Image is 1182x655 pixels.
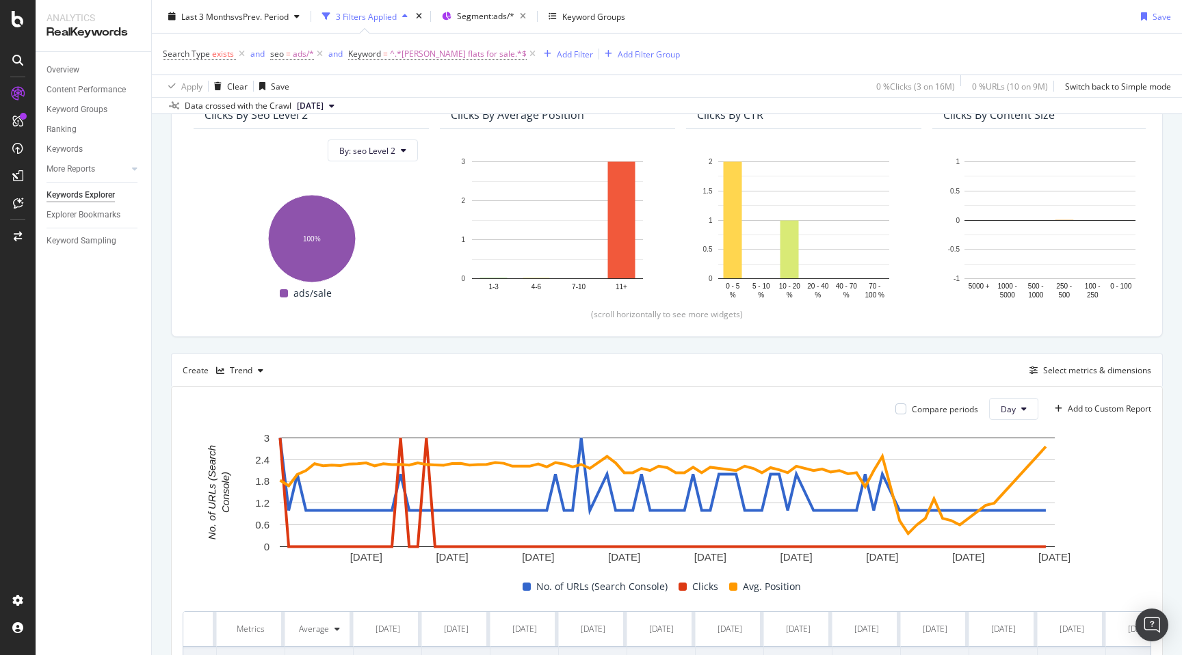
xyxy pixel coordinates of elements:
text: 100% [303,235,321,243]
text: 5000 [1000,291,1016,299]
text: 500 - [1028,282,1044,290]
text: 250 [1087,291,1099,299]
div: RealKeywords [47,25,140,40]
div: 0 % Clicks ( 3 on 16M ) [876,80,955,92]
text: % [843,291,850,299]
text: 0.5 [950,187,960,195]
span: exists [212,48,234,59]
text: 0 [956,217,960,224]
div: Overview [47,63,79,77]
text: No. of URLs (Search [206,445,218,539]
a: Overview [47,63,142,77]
div: Keyword Groups [47,103,107,117]
button: [DATE] [291,98,340,114]
div: Metrics [228,623,274,635]
button: and [328,47,343,60]
span: = [286,48,291,59]
text: 11+ [616,283,627,291]
a: Keywords [47,142,142,157]
div: [DATE] [718,623,742,635]
div: Clicks By Average Position [451,108,584,122]
button: Add Filter Group [599,46,680,62]
button: Clear [209,75,248,97]
div: Ranking [47,122,77,137]
div: [DATE] [1128,623,1153,635]
text: % [730,291,736,299]
span: ^.*[PERSON_NAME] flats for sale.*$ [390,44,527,64]
a: Keyword Sampling [47,234,142,248]
text: [DATE] [952,552,984,563]
div: Add Filter [557,48,593,59]
div: Add Filter Group [618,48,680,59]
span: By: seo Level 2 [339,145,395,157]
svg: A chart. [697,155,910,302]
div: (scroll horizontally to see more widgets) [188,308,1146,320]
span: Avg. Position [743,578,801,595]
text: % [815,291,821,299]
div: [DATE] [923,623,947,635]
button: Last 3 MonthsvsPrev. Period [163,5,305,27]
div: Add to Custom Report [1068,405,1151,413]
text: -0.5 [948,246,960,254]
div: [DATE] [376,623,400,635]
text: 3 [264,432,270,444]
button: Segment:ads/* [436,5,531,27]
text: 70 - [869,282,880,290]
text: 500 [1058,291,1070,299]
button: Trend [211,360,269,382]
button: Add Filter [538,46,593,62]
button: Save [1135,5,1171,27]
text: [DATE] [350,552,382,563]
span: ads/* [293,44,314,64]
div: Select metrics & dimensions [1043,364,1151,376]
a: Content Performance [47,83,142,97]
div: and [328,48,343,59]
button: Keyword Groups [543,5,631,27]
button: Add to Custom Report [1049,398,1151,420]
text: 0 [709,275,713,282]
div: and [250,48,265,59]
button: 3 Filters Applied [317,5,413,27]
div: times [413,10,425,23]
div: Clear [227,80,248,92]
text: 1 [709,217,713,224]
div: [DATE] [512,623,537,635]
div: Save [271,80,289,92]
text: 1.8 [255,476,270,487]
text: 2 [461,197,465,204]
text: -1 [954,275,960,282]
text: 100 % [865,291,884,299]
div: A chart. [451,155,664,302]
div: Explorer Bookmarks [47,208,120,222]
span: = [383,48,388,59]
button: and [250,47,265,60]
text: 0 [264,541,270,552]
button: Save [254,75,289,97]
div: Switch back to Simple mode [1065,80,1171,92]
text: 0 - 5 [726,282,739,290]
text: 1.2 [255,497,270,509]
text: 1.5 [703,187,713,195]
text: [DATE] [780,552,813,563]
text: 40 - 70 [836,282,858,290]
button: Apply [163,75,202,97]
div: Content Performance [47,83,126,97]
text: 250 - [1056,282,1072,290]
div: [DATE] [786,623,811,635]
div: Open Intercom Messenger [1135,609,1168,641]
div: Average [299,623,329,635]
span: Last 3 Months [181,10,235,22]
text: 1 [461,236,465,243]
span: Keyword [348,48,381,59]
text: 3 [461,158,465,165]
text: 4-6 [531,283,542,291]
div: Keyword Sampling [47,234,116,248]
div: More Reports [47,162,95,176]
div: Create [183,360,269,382]
button: Switch back to Simple mode [1060,75,1171,97]
span: Segment: ads/* [457,10,514,22]
span: vs Prev. Period [235,10,289,22]
text: 0 [461,275,465,282]
text: 1-3 [488,283,499,291]
text: [DATE] [522,552,554,563]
